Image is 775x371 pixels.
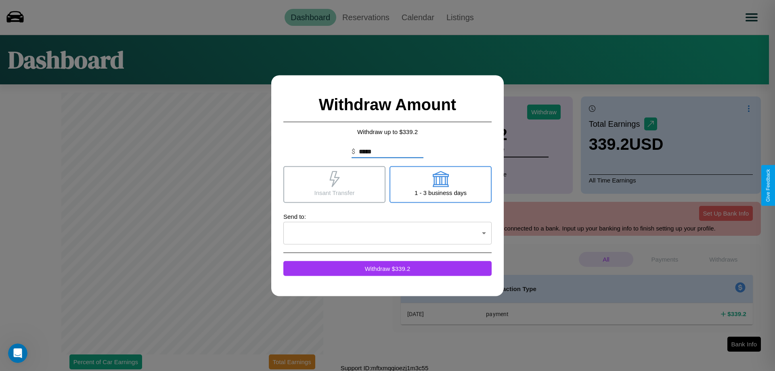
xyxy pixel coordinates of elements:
[283,126,492,137] p: Withdraw up to $ 339.2
[415,187,467,198] p: 1 - 3 business days
[283,87,492,122] h2: Withdraw Amount
[314,187,354,198] p: Insant Transfer
[8,344,27,363] iframe: Intercom live chat
[283,261,492,276] button: Withdraw $339.2
[352,147,355,156] p: $
[765,169,771,202] div: Give Feedback
[283,211,492,222] p: Send to:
